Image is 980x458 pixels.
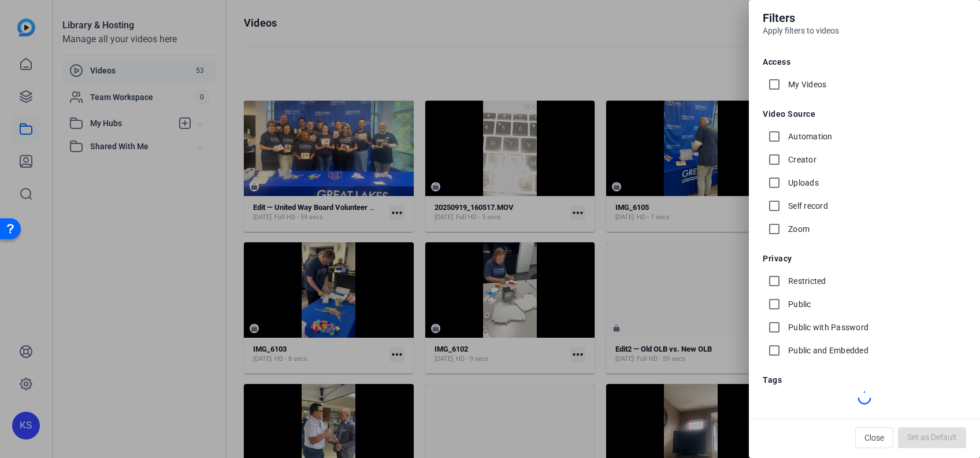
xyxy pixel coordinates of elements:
[763,254,966,263] h5: Privacy
[763,27,966,35] h6: Apply filters to videos
[786,177,819,189] label: Uploads
[855,427,893,448] button: Close
[763,9,966,27] h4: Filters
[763,376,966,384] h5: Tags
[786,223,810,235] label: Zoom
[786,154,816,165] label: Creator
[864,427,884,449] span: Close
[786,200,828,212] label: Self record
[786,298,811,310] label: Public
[786,131,833,142] label: Automation
[786,79,826,90] label: My Videos
[786,322,868,333] label: Public with Password
[763,58,966,66] h5: Access
[786,275,826,287] label: Restricted
[786,345,868,356] label: Public and Embedded
[763,110,966,118] h5: Video Source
